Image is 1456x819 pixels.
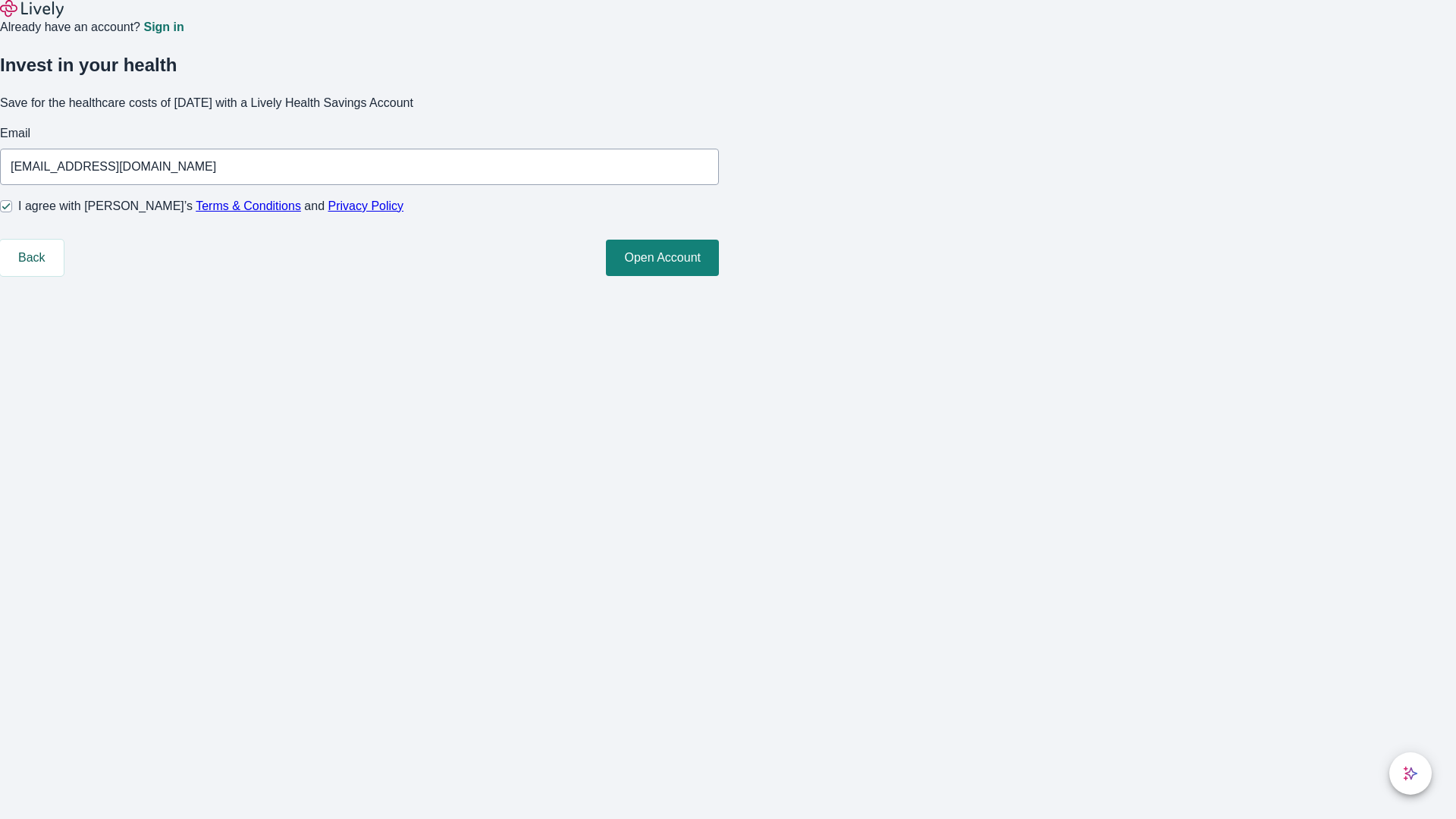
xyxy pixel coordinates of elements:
a: Sign in [143,21,184,33]
span: I agree with [PERSON_NAME]’s and [18,197,403,215]
a: Privacy Policy [328,199,404,212]
button: Open Account [606,240,719,276]
a: Terms & Conditions [196,199,301,212]
button: chat [1389,752,1432,795]
svg: Lively AI Assistant [1403,766,1418,781]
